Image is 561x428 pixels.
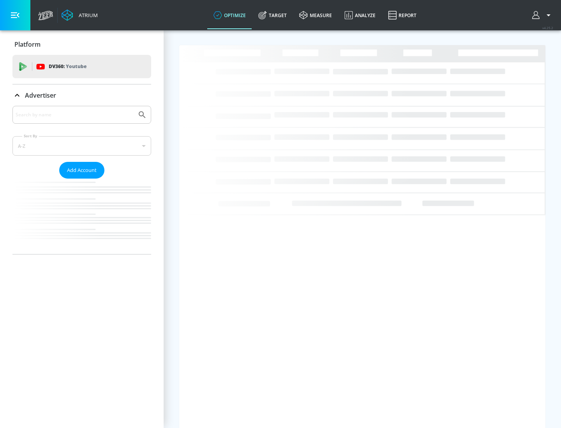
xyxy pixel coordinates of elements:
[16,110,134,120] input: Search by name
[66,62,86,70] p: Youtube
[25,91,56,100] p: Advertiser
[22,133,39,139] label: Sort By
[14,40,41,49] p: Platform
[12,179,151,254] nav: list of Advertiser
[12,136,151,156] div: A-Z
[62,9,98,21] a: Atrium
[207,1,252,29] a: optimize
[293,1,338,29] a: measure
[12,55,151,78] div: DV360: Youtube
[76,12,98,19] div: Atrium
[542,26,553,30] span: v 4.25.2
[49,62,86,71] p: DV360:
[338,1,382,29] a: Analyze
[59,162,104,179] button: Add Account
[12,106,151,254] div: Advertiser
[67,166,97,175] span: Add Account
[382,1,423,29] a: Report
[252,1,293,29] a: Target
[12,33,151,55] div: Platform
[12,84,151,106] div: Advertiser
